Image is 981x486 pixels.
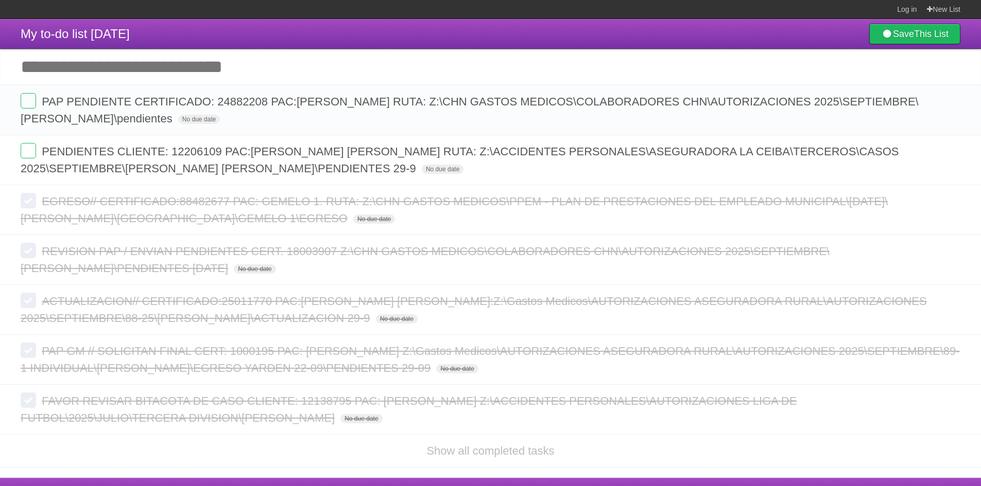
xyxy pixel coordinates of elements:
span: No due date [178,115,220,124]
span: No due date [340,414,382,423]
span: No due date [422,165,463,174]
label: Done [21,193,36,208]
label: Done [21,343,36,358]
span: No due date [234,264,276,274]
label: Done [21,93,36,109]
span: FAVOR REVISAR BITACOTA DE CASO CLIENTE: 12138795 PAC: [PERSON_NAME] Z:\ACCIDENTES PERSONALES\AUTO... [21,394,797,424]
a: SaveThis List [869,24,960,44]
label: Done [21,143,36,158]
span: PENDIENTES CLIENTE: 12206109 PAC:[PERSON_NAME] [PERSON_NAME] RUTA: Z:\ACCIDENTES PERSONALES\ASEGU... [21,145,899,175]
label: Done [21,392,36,408]
b: This List [914,29,949,39]
label: Done [21,243,36,258]
span: ACTUALIZACION// CERTIFICADO:25011770 PAC:[PERSON_NAME] [PERSON_NAME]:Z:\Gastos Medicos\AUTORIZACI... [21,295,927,325]
label: Done [21,293,36,308]
span: PAP GM // SOLICITAN FINAL CERT: 1000195 PAC: [PERSON_NAME] Z:\Gastos Medicos\AUTORIZACIONES ASEGU... [21,345,960,374]
a: Show all completed tasks [426,444,554,457]
span: EGRESO// CERTIFICADO:88482677 PAC: GEMELO 1. RUTA: Z:\CHN GASTOS MEDICOS\PPEM - PLAN DE PRESTACIO... [21,195,888,225]
span: REVISION PAP / ENVIAN PENDIENTES CERT. 18003907 Z:\CHN GASTOS MEDICOS\COLABORADORES CHN\AUTORIZAC... [21,245,830,275]
span: No due date [376,314,418,323]
span: PAP PENDIENTE CERTIFICADO: 24882208 PAC:[PERSON_NAME] RUTA: Z:\CHN GASTOS MEDICOS\COLABORADORES C... [21,95,919,125]
span: No due date [353,214,395,224]
span: No due date [436,364,478,373]
span: My to-do list [DATE] [21,27,130,41]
